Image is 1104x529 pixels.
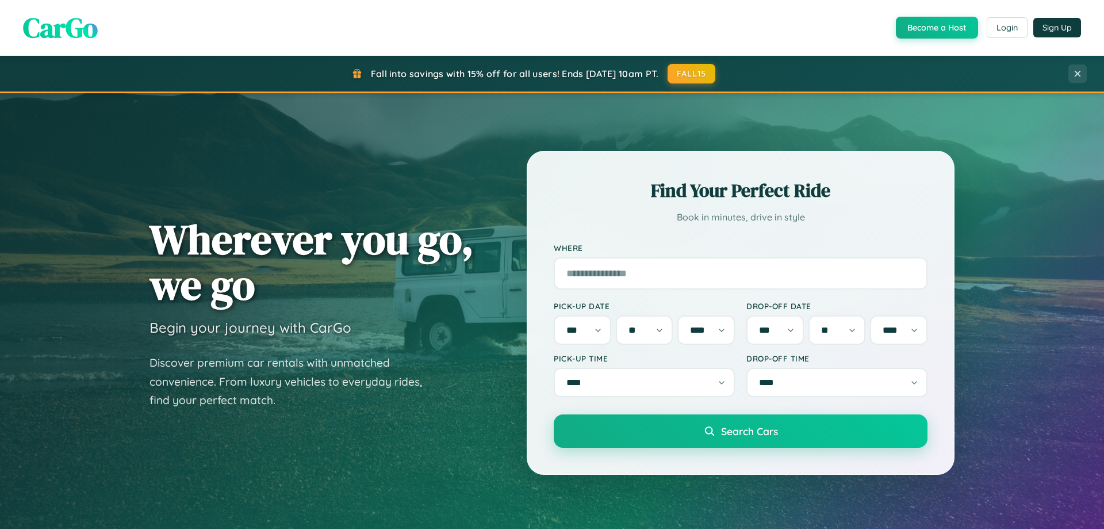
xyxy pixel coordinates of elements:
button: Become a Host [896,17,978,39]
h1: Wherever you go, we go [149,216,474,307]
p: Discover premium car rentals with unmatched convenience. From luxury vehicles to everyday rides, ... [149,353,437,410]
span: Fall into savings with 15% off for all users! Ends [DATE] 10am PT. [371,68,659,79]
h3: Begin your journey with CarGo [149,319,351,336]
button: Sign Up [1033,18,1081,37]
label: Drop-off Time [746,353,927,363]
h2: Find Your Perfect Ride [554,178,927,203]
label: Pick-up Date [554,301,735,311]
span: Search Cars [721,425,778,437]
label: Pick-up Time [554,353,735,363]
button: Login [987,17,1028,38]
span: CarGo [23,9,98,47]
p: Book in minutes, drive in style [554,209,927,226]
label: Where [554,243,927,253]
button: Search Cars [554,414,927,448]
button: FALL15 [668,64,716,83]
label: Drop-off Date [746,301,927,311]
